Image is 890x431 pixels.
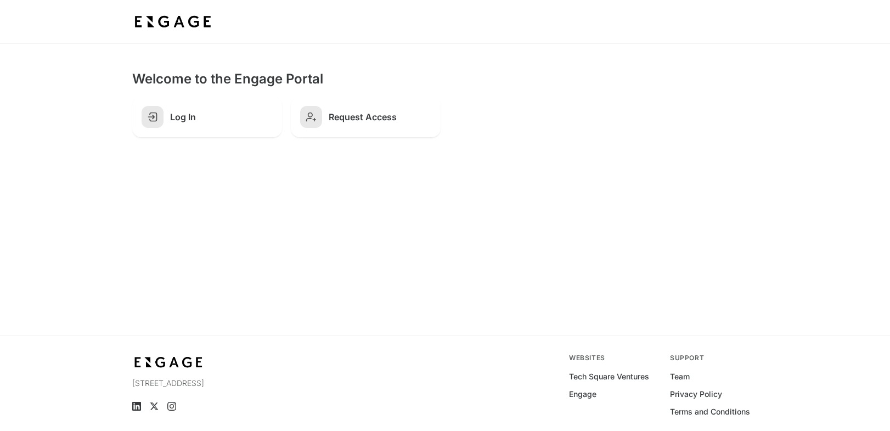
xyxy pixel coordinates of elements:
a: Request Access [291,97,441,137]
a: Engage [569,389,596,400]
a: Tech Square Ventures [569,371,649,382]
img: bdf1fb74-1727-4ba0-a5bd-bc74ae9fc70b.jpeg [132,12,213,32]
a: Log In [132,97,282,137]
div: Support [670,354,758,362]
ul: Social media [132,402,323,411]
a: X (Twitter) [150,402,159,411]
div: Websites [569,354,657,362]
p: [STREET_ADDRESS] [132,378,323,389]
h2: Log In [170,111,273,122]
img: bdf1fb74-1727-4ba0-a5bd-bc74ae9fc70b.jpeg [132,354,205,371]
a: LinkedIn [132,402,141,411]
h2: Welcome to the Engage Portal [132,70,758,88]
a: Team [670,371,690,382]
a: Privacy Policy [670,389,722,400]
a: Terms and Conditions [670,406,750,417]
a: Instagram [167,402,176,411]
h2: Request Access [329,111,431,122]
